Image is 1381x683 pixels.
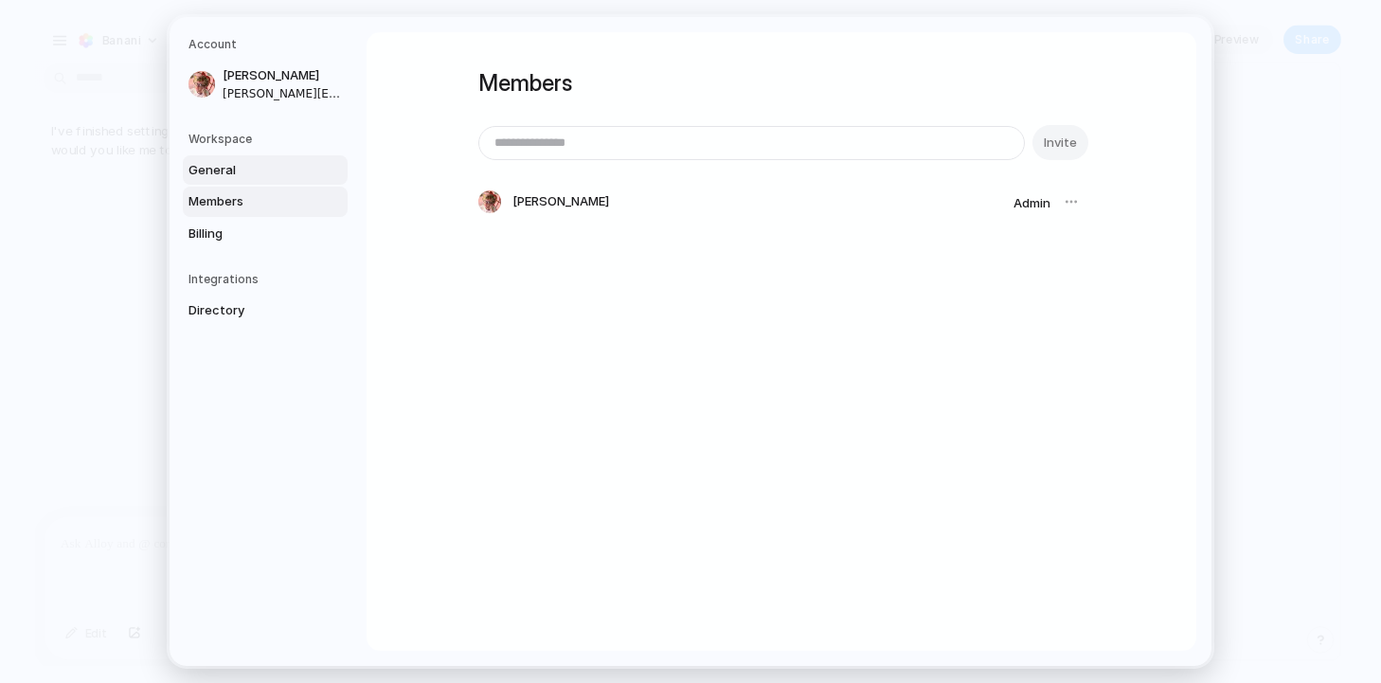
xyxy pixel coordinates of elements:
a: Directory [183,296,348,326]
span: General [188,161,310,180]
h5: Account [188,36,348,53]
a: [PERSON_NAME][PERSON_NAME][EMAIL_ADDRESS][DOMAIN_NAME] [183,61,348,108]
a: Members [183,187,348,217]
span: Admin [1013,195,1050,210]
span: [PERSON_NAME] [512,192,609,211]
span: Members [188,192,310,211]
span: [PERSON_NAME] [223,66,344,85]
span: Billing [188,225,310,243]
span: [PERSON_NAME][EMAIL_ADDRESS][DOMAIN_NAME] [223,85,344,102]
h5: Integrations [188,271,348,288]
a: Billing [183,219,348,249]
span: Directory [188,301,310,320]
h1: Members [478,66,1085,100]
a: General [183,155,348,186]
h5: Workspace [188,131,348,148]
